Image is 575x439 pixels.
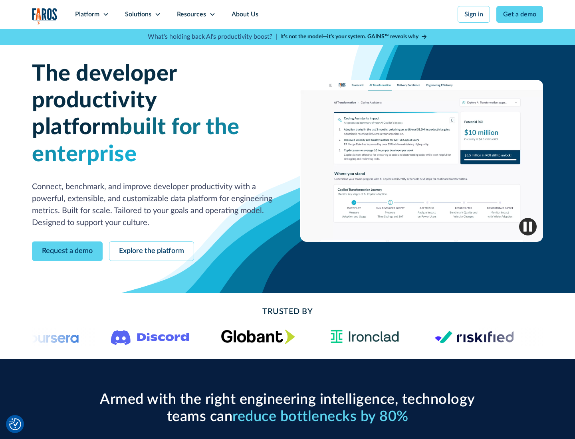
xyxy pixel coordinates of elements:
div: Resources [177,10,206,19]
a: It’s not the model—it’s your system. GAINS™ reveals why [280,33,427,41]
h2: Armed with the right engineering intelligence, technology teams can [96,391,479,425]
img: Globant's logo [221,329,295,344]
div: Solutions [125,10,151,19]
p: What's holding back AI's productivity boost? | [148,32,277,42]
a: home [32,8,57,24]
img: Logo of the communication platform Discord. [111,328,189,345]
img: Ironclad Logo [327,327,402,346]
img: Pause video [519,218,537,235]
strong: It’s not the model—it’s your system. GAINS™ reveals why [280,34,418,40]
a: Sign in [458,6,490,23]
h1: The developer productivity platform [32,61,275,168]
h2: Trusted By [96,306,479,318]
a: Get a demo [496,6,543,23]
img: Logo of the risk management platform Riskified. [434,330,514,343]
span: reduce bottlenecks by 80% [232,409,408,424]
img: Logo of the analytics and reporting company Faros. [32,8,57,24]
span: built for the enterprise [32,116,240,165]
div: Platform [75,10,99,19]
a: Request a demo [32,241,103,261]
a: Explore the platform [109,241,194,261]
img: Revisit consent button [9,418,21,430]
button: Cookie Settings [9,418,21,430]
p: Connect, benchmark, and improve developer productivity with a powerful, extensible, and customiza... [32,181,275,229]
